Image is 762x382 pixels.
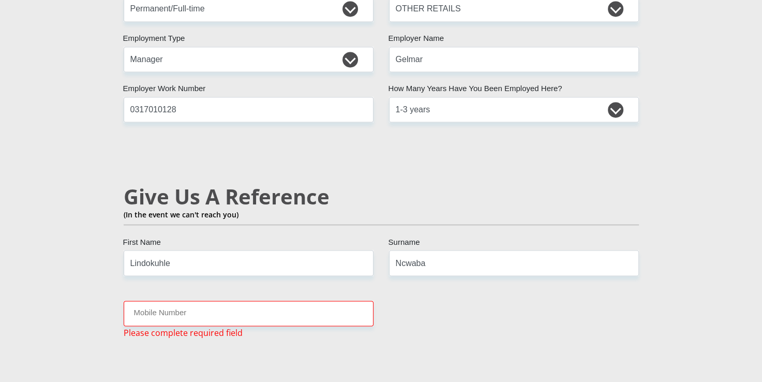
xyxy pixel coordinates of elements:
[124,184,639,209] h2: Give Us A Reference
[124,209,639,220] p: (In the event we can't reach you)
[124,326,243,339] span: Please complete required field
[389,250,639,275] input: Surname
[124,301,373,326] input: Mobile Number
[124,250,373,275] input: Name
[124,97,373,122] input: Employer Work Number
[389,47,639,72] input: Employer's Name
